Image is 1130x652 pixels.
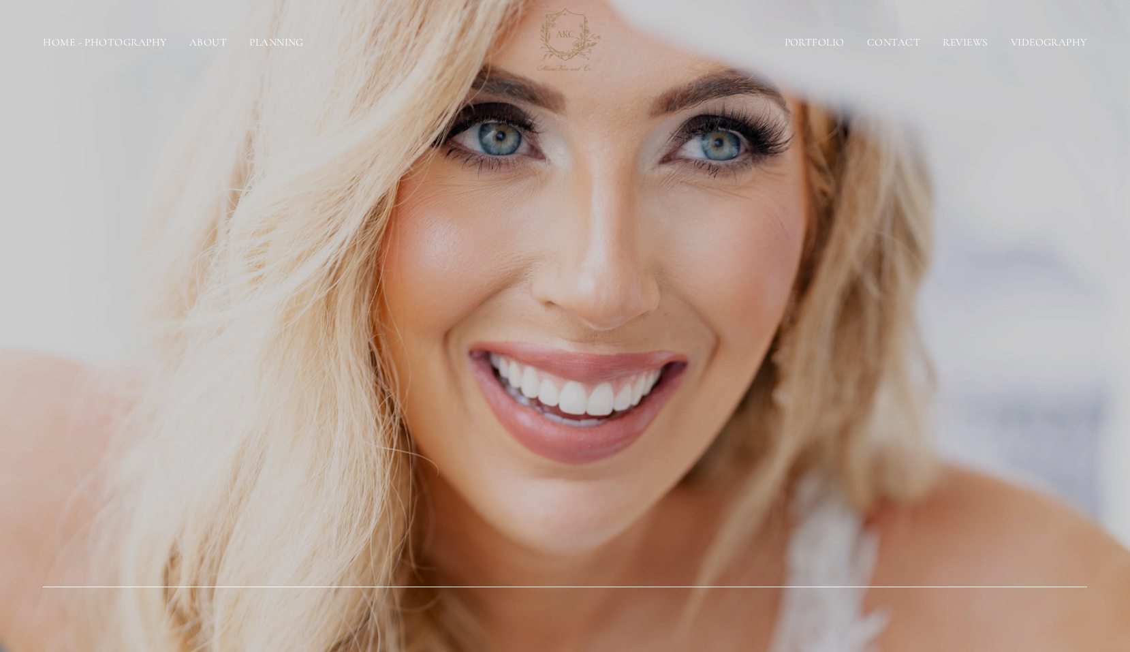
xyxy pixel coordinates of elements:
[932,37,999,48] a: Reviews
[773,37,856,48] a: Portfolio
[856,37,931,48] a: Contact
[178,37,238,48] a: About
[528,5,603,80] img: AlesiaKim and Co.
[999,37,1098,48] a: Videography
[238,37,315,48] a: Planning
[32,37,178,48] a: Home - Photography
